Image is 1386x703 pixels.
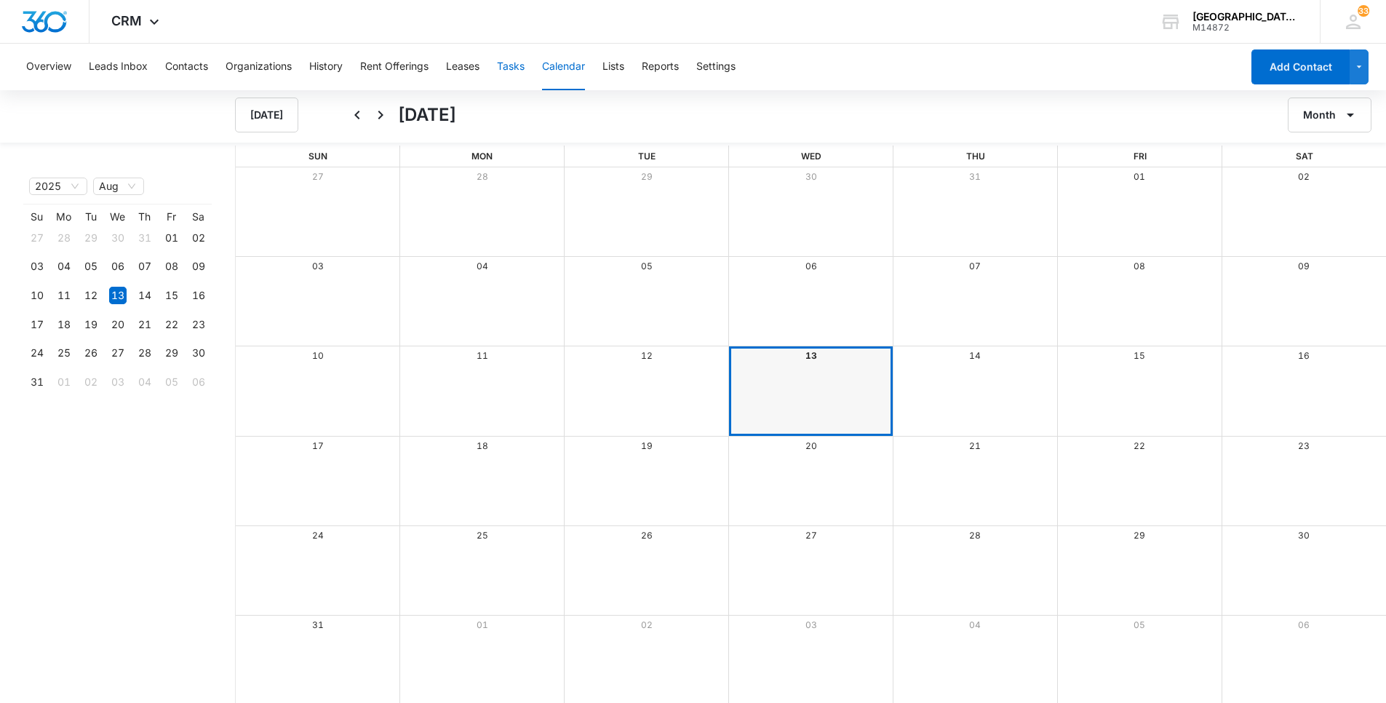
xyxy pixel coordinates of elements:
[77,223,104,253] td: 2025-07-29
[185,210,212,223] th: Sa
[966,151,985,162] span: Thu
[312,440,324,451] a: 17
[185,339,212,368] td: 2025-08-30
[542,44,585,90] button: Calendar
[82,229,100,247] div: 29
[235,98,298,132] button: [DATE]
[477,530,488,541] a: 25
[312,530,324,541] a: 24
[185,223,212,253] td: 2025-08-02
[477,619,488,630] a: 01
[641,261,653,271] a: 05
[805,619,817,630] a: 03
[477,261,488,271] a: 04
[82,258,100,275] div: 05
[312,261,324,271] a: 03
[185,281,212,310] td: 2025-08-16
[50,253,77,282] td: 2025-08-04
[360,44,429,90] button: Rent Offerings
[641,440,653,451] a: 19
[23,339,50,368] td: 2025-08-24
[23,210,50,223] th: Su
[969,619,981,630] a: 04
[136,373,154,391] div: 04
[104,253,131,282] td: 2025-08-06
[1298,171,1310,182] a: 02
[696,44,736,90] button: Settings
[1192,23,1299,33] div: account id
[136,287,154,304] div: 14
[55,316,73,333] div: 18
[111,13,142,28] span: CRM
[185,368,212,397] td: 2025-09-06
[969,350,981,361] a: 14
[26,44,71,90] button: Overview
[969,171,981,182] a: 31
[131,368,158,397] td: 2025-09-04
[136,316,154,333] div: 21
[308,151,327,162] span: Sun
[1298,261,1310,271] a: 09
[1134,261,1145,271] a: 08
[136,229,154,247] div: 31
[190,229,207,247] div: 02
[1288,98,1371,132] button: Month
[602,44,624,90] button: Lists
[82,344,100,362] div: 26
[641,350,653,361] a: 12
[969,440,981,451] a: 21
[163,316,180,333] div: 22
[1134,530,1145,541] a: 29
[23,253,50,282] td: 2025-08-03
[163,258,180,275] div: 08
[163,229,180,247] div: 01
[28,316,46,333] div: 17
[55,258,73,275] div: 04
[89,44,148,90] button: Leads Inbox
[77,253,104,282] td: 2025-08-05
[1358,5,1369,17] span: 33
[50,339,77,368] td: 2025-08-25
[82,373,100,391] div: 02
[969,530,981,541] a: 28
[99,178,138,194] span: Aug
[109,316,127,333] div: 20
[805,261,817,271] a: 06
[77,368,104,397] td: 2025-09-02
[1298,440,1310,451] a: 23
[477,171,488,182] a: 28
[226,44,292,90] button: Organizations
[309,44,343,90] button: History
[805,350,817,361] a: 13
[50,368,77,397] td: 2025-09-01
[1298,530,1310,541] a: 30
[136,344,154,362] div: 28
[805,171,817,182] a: 30
[163,344,180,362] div: 29
[109,287,127,304] div: 13
[28,287,46,304] div: 10
[1134,440,1145,451] a: 22
[28,373,46,391] div: 31
[190,287,207,304] div: 16
[23,223,50,253] td: 2025-07-27
[109,373,127,391] div: 03
[185,310,212,339] td: 2025-08-23
[185,253,212,282] td: 2025-08-09
[158,310,185,339] td: 2025-08-22
[641,619,653,630] a: 02
[131,281,158,310] td: 2025-08-14
[1298,350,1310,361] a: 16
[805,440,817,451] a: 20
[638,151,656,162] span: Tue
[477,440,488,451] a: 18
[1358,5,1369,17] div: notifications count
[190,344,207,362] div: 30
[50,281,77,310] td: 2025-08-11
[641,530,653,541] a: 26
[1296,151,1313,162] span: Sat
[158,281,185,310] td: 2025-08-15
[1134,350,1145,361] a: 15
[50,310,77,339] td: 2025-08-18
[104,339,131,368] td: 2025-08-27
